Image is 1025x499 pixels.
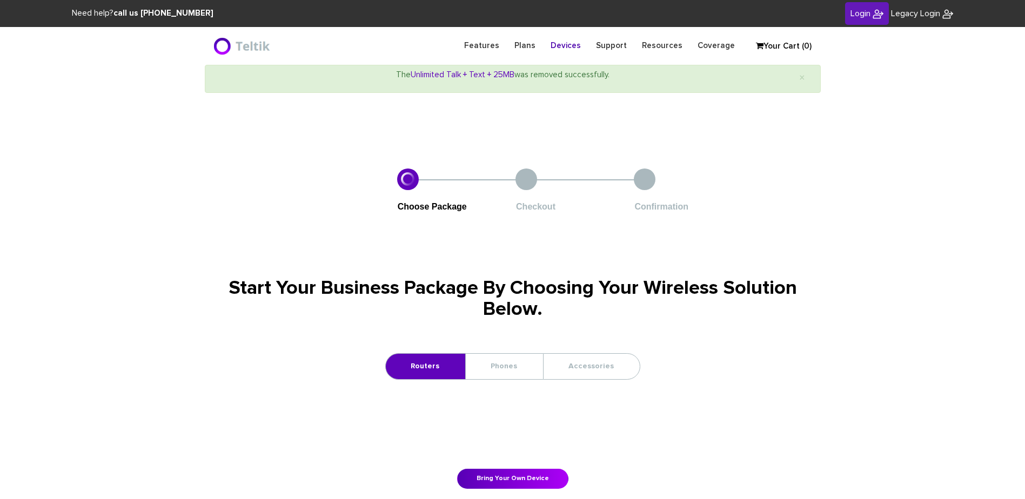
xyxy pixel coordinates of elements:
[507,35,543,56] a: Plans
[543,35,588,56] a: Devices
[588,35,634,56] a: Support
[793,68,812,87] button: Close
[113,9,213,17] strong: call us [PHONE_NUMBER]
[690,35,742,56] a: Coverage
[751,38,805,55] a: Your Cart (0)
[891,9,940,18] span: Legacy Login
[634,202,688,211] span: Confirmation
[466,354,542,379] a: Phones
[873,9,883,19] img: BriteX
[634,35,690,56] a: Resources
[411,71,514,79] span: Unlimited Talk + Text + 25MB
[942,9,953,19] img: BriteX
[544,354,639,379] a: Accessories
[213,278,813,321] h1: Start Your Business Package By Choosing Your Wireless Solution Below.
[799,72,805,84] span: ×
[850,9,870,18] span: Login
[516,202,555,211] span: Checkout
[398,202,467,211] span: Choose Package
[386,354,464,379] a: Routers
[213,35,273,57] img: BriteX
[457,35,507,56] a: Features
[891,8,953,20] a: Legacy Login
[72,9,213,17] span: Need help?
[205,65,821,93] div: The was removed successfully.
[457,469,568,489] a: Bring Your Own Device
